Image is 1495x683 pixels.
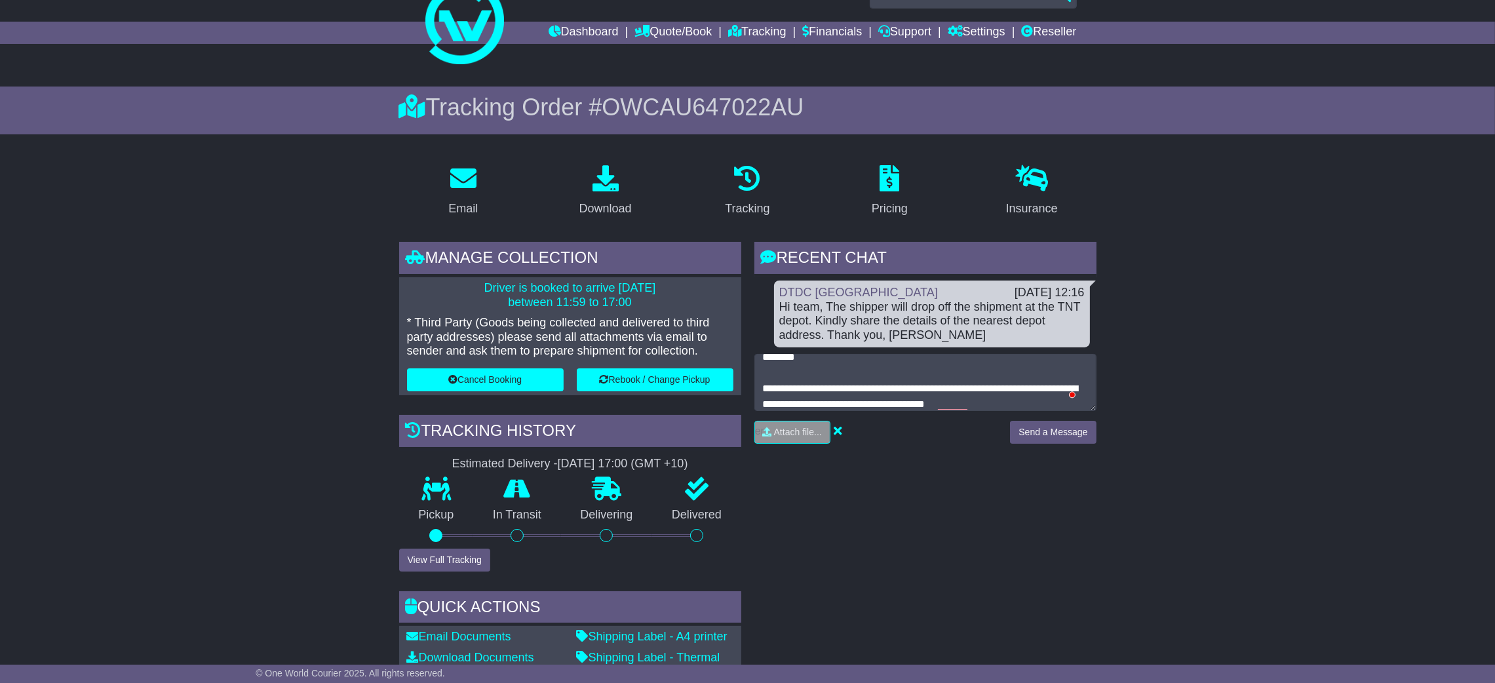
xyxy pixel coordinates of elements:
button: Cancel Booking [407,368,564,391]
p: In Transit [473,508,561,522]
div: Download [579,200,632,218]
a: Dashboard [549,22,619,44]
div: Manage collection [399,242,741,277]
div: Tracking history [399,415,741,450]
div: Insurance [1006,200,1058,218]
a: Shipping Label - A4 printer [577,630,728,643]
div: Pricing [872,200,908,218]
div: Quick Actions [399,591,741,627]
span: OWCAU647022AU [602,94,804,121]
div: Estimated Delivery - [399,457,741,471]
p: Driver is booked to arrive [DATE] between 11:59 to 17:00 [407,281,733,309]
div: Hi team, The shipper will drop off the shipment at the TNT depot. Kindly share the details of the... [779,300,1085,343]
a: Insurance [998,161,1066,222]
button: Rebook / Change Pickup [577,368,733,391]
a: Email [440,161,486,222]
p: Delivering [561,508,653,522]
a: Tracking [716,161,778,222]
div: [DATE] 12:16 [1015,286,1085,300]
p: Delivered [652,508,741,522]
a: DTDC [GEOGRAPHIC_DATA] [779,286,938,299]
a: Tracking [728,22,786,44]
div: Tracking Order # [399,93,1097,121]
a: Settings [948,22,1005,44]
a: Pricing [863,161,916,222]
p: Pickup [399,508,474,522]
div: Email [448,200,478,218]
div: RECENT CHAT [754,242,1097,277]
a: Reseller [1021,22,1076,44]
p: * Third Party (Goods being collected and delivered to third party addresses) please send all atta... [407,316,733,359]
a: Shipping Label - Thermal printer [577,651,720,678]
button: View Full Tracking [399,549,490,572]
a: Quote/Book [634,22,712,44]
div: [DATE] 17:00 (GMT +10) [558,457,688,471]
a: Support [878,22,931,44]
textarea: To enrich screen reader interactions, please activate Accessibility in Grammarly extension settings [754,354,1097,410]
button: Send a Message [1010,421,1096,444]
a: Download [571,161,640,222]
a: Download Documents [407,651,534,664]
span: © One World Courier 2025. All rights reserved. [256,668,445,678]
a: Financials [802,22,862,44]
div: Tracking [725,200,769,218]
a: Email Documents [407,630,511,643]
